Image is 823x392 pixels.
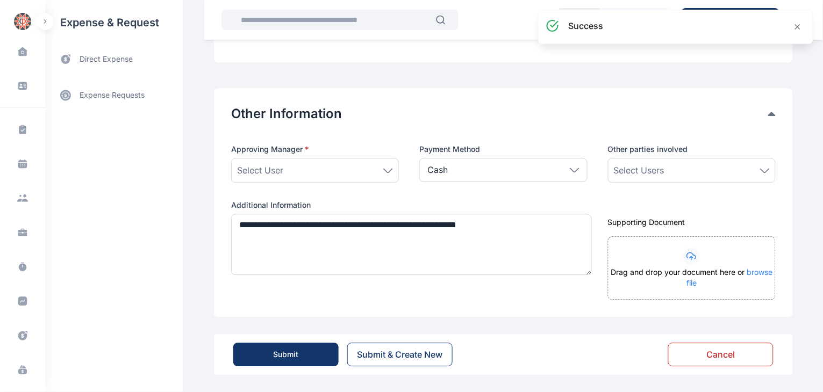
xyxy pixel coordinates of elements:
div: expense requests [45,74,183,108]
div: Other Information [231,105,776,122]
p: Cash [427,163,448,176]
span: direct expense [80,54,133,65]
label: Payment Method [419,144,587,155]
label: Additional Information [231,200,588,210]
a: direct expense [45,45,183,74]
button: Submit [233,343,339,366]
button: Other Information [231,105,768,122]
span: Other parties involved [608,144,688,155]
div: Submit [274,349,299,360]
a: expense requests [45,82,183,108]
button: Cancel [668,343,774,366]
h3: success [569,19,604,32]
span: Select User [237,164,283,177]
div: Drag and drop your document here or [609,267,775,299]
button: Submit & Create New [347,343,453,366]
span: Approving Manager [231,144,309,155]
span: Select Users [614,164,664,177]
div: Supporting Document [608,217,776,228]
